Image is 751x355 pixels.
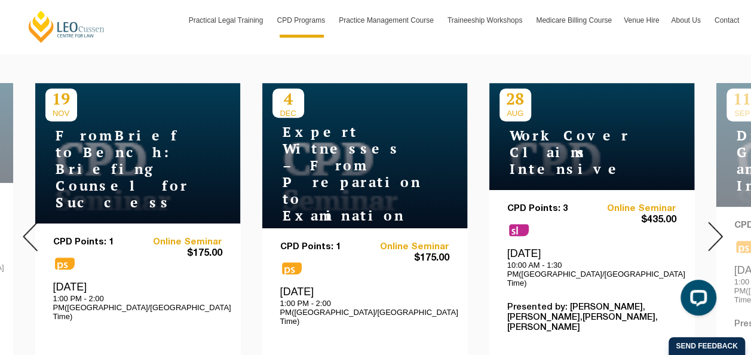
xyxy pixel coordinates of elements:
[665,3,708,38] a: About Us
[272,88,304,109] p: 4
[591,204,676,214] a: Online Seminar
[671,275,721,325] iframe: LiveChat chat widget
[45,88,77,109] p: 19
[709,3,745,38] a: Contact
[591,214,676,227] span: $435.00
[333,3,442,38] a: Practice Management Course
[272,124,422,224] h4: Expert Witnesses – From Preparation to Examination
[45,127,195,211] h4: From Brief to Bench: Briefing Counsel for Success
[280,285,449,326] div: [DATE]
[137,247,222,260] span: $175.00
[280,242,365,252] p: CPD Points: 1
[509,224,529,236] span: sl
[530,3,618,38] a: Medicare Billing Course
[23,222,38,251] img: Prev
[618,3,665,38] a: Venue Hire
[272,109,304,118] span: DEC
[55,258,75,270] span: ps
[282,262,302,274] span: ps
[53,237,138,247] p: CPD Points: 1
[499,88,531,109] p: 28
[507,247,676,287] div: [DATE]
[442,3,530,38] a: Traineeship Workshops
[499,127,649,177] h4: WorkCover Claims Intensive
[271,3,333,38] a: CPD Programs
[280,299,449,326] p: 1:00 PM - 2:00 PM([GEOGRAPHIC_DATA]/[GEOGRAPHIC_DATA] Time)
[137,237,222,247] a: Online Seminar
[364,252,449,265] span: $175.00
[183,3,271,38] a: Practical Legal Training
[499,109,531,118] span: AUG
[53,280,222,321] div: [DATE]
[507,204,592,214] p: CPD Points: 3
[45,109,77,118] span: NOV
[27,10,106,44] a: [PERSON_NAME] Centre for Law
[53,294,222,321] p: 1:00 PM - 2:00 PM([GEOGRAPHIC_DATA]/[GEOGRAPHIC_DATA] Time)
[507,302,676,333] p: Presented by: [PERSON_NAME],[PERSON_NAME],[PERSON_NAME],[PERSON_NAME]
[364,242,449,252] a: Online Seminar
[507,261,676,287] p: 10:00 AM - 1:30 PM([GEOGRAPHIC_DATA]/[GEOGRAPHIC_DATA] Time)
[708,222,723,251] img: Next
